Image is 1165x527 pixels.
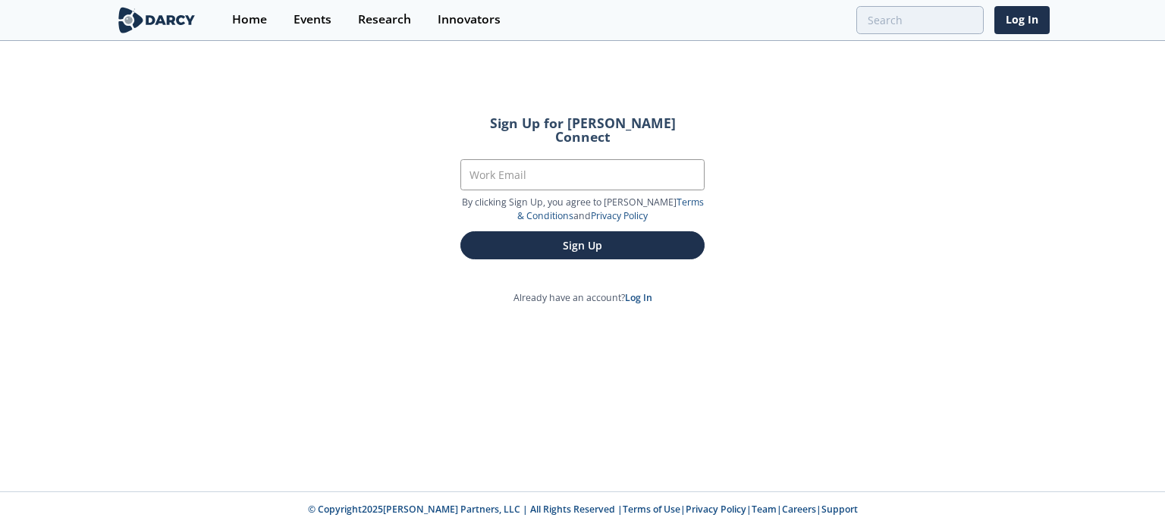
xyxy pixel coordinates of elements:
[460,196,705,224] p: By clicking Sign Up, you agree to [PERSON_NAME] and
[591,209,648,222] a: Privacy Policy
[782,503,816,516] a: Careers
[460,231,705,259] button: Sign Up
[623,503,680,516] a: Terms of Use
[439,291,726,305] p: Already have an account?
[517,196,704,222] a: Terms & Conditions
[232,14,267,26] div: Home
[358,14,411,26] div: Research
[752,503,777,516] a: Team
[821,503,858,516] a: Support
[294,14,331,26] div: Events
[21,503,1144,516] p: © Copyright 2025 [PERSON_NAME] Partners, LLC | All Rights Reserved | | | | |
[438,14,501,26] div: Innovators
[460,117,705,143] h2: Sign Up for [PERSON_NAME] Connect
[1101,466,1150,512] iframe: chat widget
[625,291,652,304] a: Log In
[115,7,198,33] img: logo-wide.svg
[460,159,705,190] input: Work Email
[994,6,1050,34] a: Log In
[856,6,984,34] input: Advanced Search
[686,503,746,516] a: Privacy Policy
